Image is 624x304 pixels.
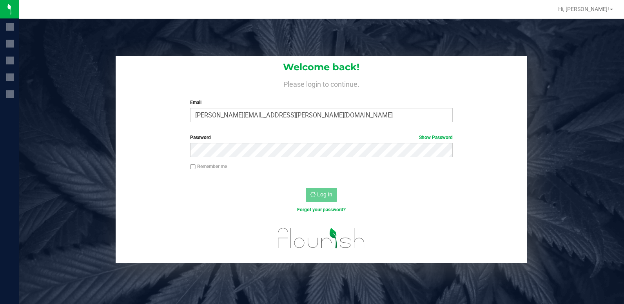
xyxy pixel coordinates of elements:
[297,207,346,212] a: Forgot your password?
[317,191,332,198] span: Log In
[190,99,453,106] label: Email
[419,135,453,140] a: Show Password
[306,188,337,202] button: Log In
[190,135,211,140] span: Password
[190,163,227,170] label: Remember me
[116,79,527,88] h4: Please login to continue.
[190,164,196,170] input: Remember me
[116,62,527,72] h1: Welcome back!
[558,6,609,12] span: Hi, [PERSON_NAME]!
[270,222,373,255] img: flourish_logo.svg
